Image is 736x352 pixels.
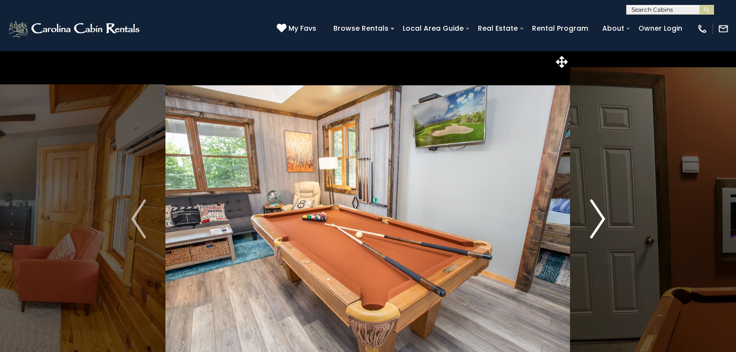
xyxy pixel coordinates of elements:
[277,23,319,34] a: My Favs
[527,21,593,36] a: Rental Program
[718,23,729,34] img: mail-regular-white.png
[328,21,393,36] a: Browse Rentals
[288,23,316,34] span: My Favs
[398,21,469,36] a: Local Area Guide
[597,21,629,36] a: About
[131,199,146,238] img: arrow
[634,21,687,36] a: Owner Login
[473,21,523,36] a: Real Estate
[590,199,605,238] img: arrow
[7,19,143,39] img: White-1-2.png
[697,23,708,34] img: phone-regular-white.png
